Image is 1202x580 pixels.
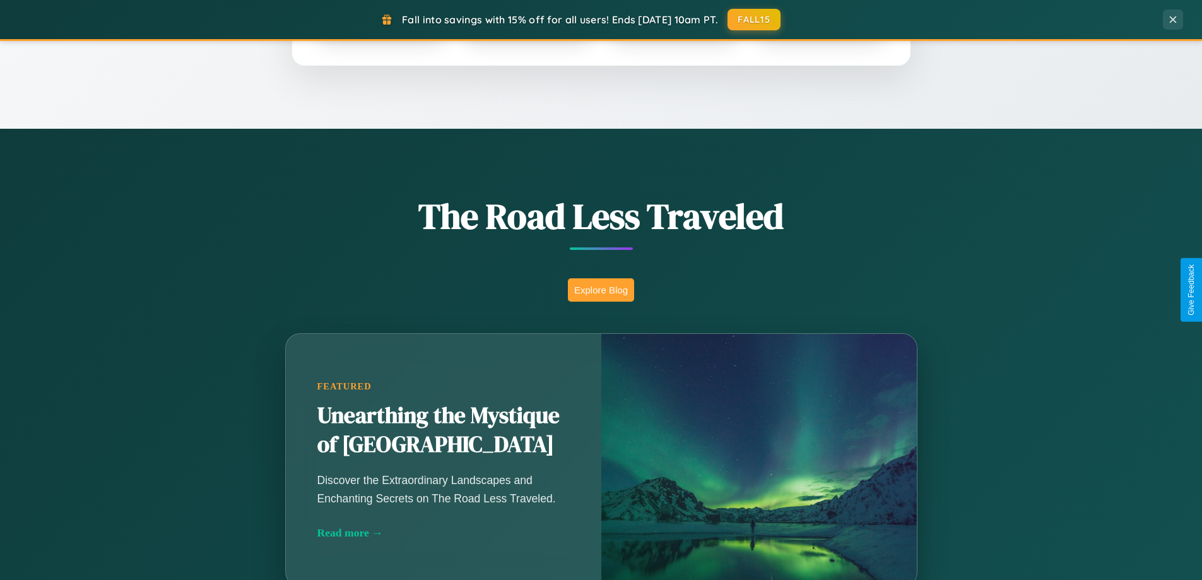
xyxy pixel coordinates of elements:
div: Give Feedback [1187,264,1196,316]
div: Featured [317,381,570,392]
p: Discover the Extraordinary Landscapes and Enchanting Secrets on The Road Less Traveled. [317,471,570,507]
h1: The Road Less Traveled [223,192,980,240]
button: FALL15 [728,9,781,30]
button: Explore Blog [568,278,634,302]
h2: Unearthing the Mystique of [GEOGRAPHIC_DATA] [317,401,570,459]
div: Read more → [317,526,570,540]
span: Fall into savings with 15% off for all users! Ends [DATE] 10am PT. [402,13,718,26]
